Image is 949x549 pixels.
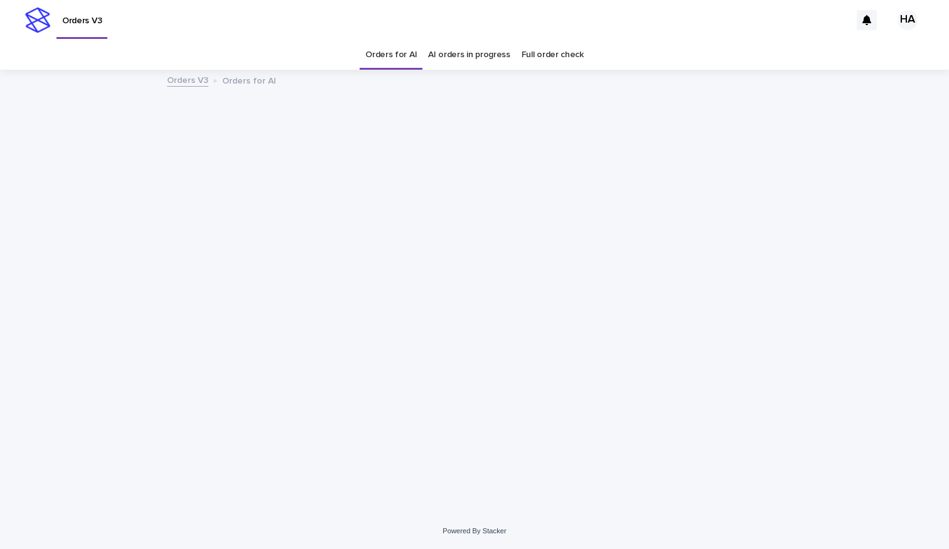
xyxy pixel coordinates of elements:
[25,8,50,33] img: stacker-logo-s-only.png
[222,73,276,87] p: Orders for AI
[167,72,208,87] a: Orders V3
[898,10,918,30] div: HA
[365,40,417,70] a: Orders for AI
[428,40,510,70] a: AI orders in progress
[442,527,506,535] a: Powered By Stacker
[522,40,584,70] a: Full order check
